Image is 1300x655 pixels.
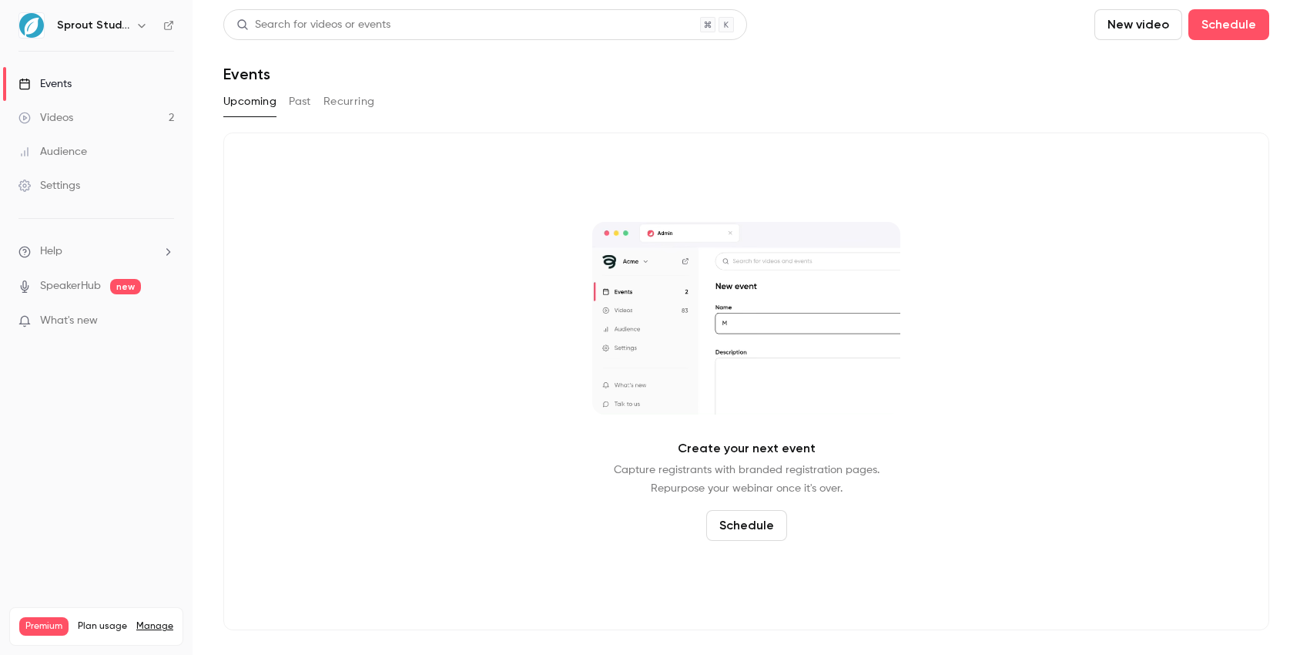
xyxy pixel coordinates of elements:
a: Manage [136,620,173,633]
button: Schedule [706,510,787,541]
span: Plan usage [78,620,127,633]
span: Help [40,244,62,260]
button: Recurring [323,89,375,114]
p: Create your next event [678,439,816,458]
a: SpeakerHub [40,278,101,294]
button: New video [1094,9,1182,40]
div: Search for videos or events [236,17,390,33]
div: Events [18,76,72,92]
button: Upcoming [223,89,276,114]
li: help-dropdown-opener [18,244,174,260]
button: Schedule [1188,9,1269,40]
button: Past [289,89,311,114]
h1: Events [223,65,270,83]
div: Settings [18,178,80,193]
span: What's new [40,313,98,329]
p: Capture registrants with branded registration pages. Repurpose your webinar once it's over. [614,461,880,498]
img: Sprout Studio Webinars [19,13,44,38]
h6: Sprout Studio Webinars [57,18,129,33]
div: Audience [18,144,87,160]
span: new [110,279,141,294]
div: Videos [18,110,73,126]
span: Premium [19,617,69,636]
iframe: Noticeable Trigger [156,314,174,328]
